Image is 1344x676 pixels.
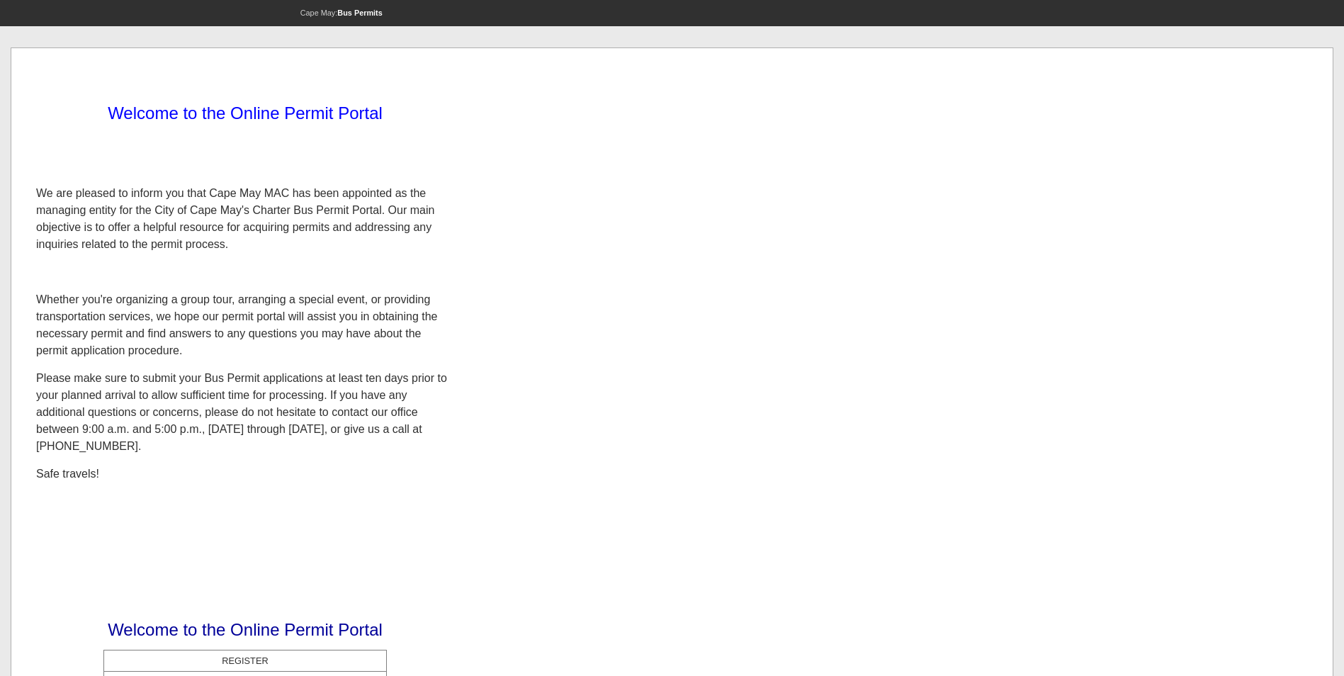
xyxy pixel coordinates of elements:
center: REGISTER [108,654,383,667]
strong: Bus Permits [337,9,382,17]
span: Welcome to the Online Permit Portal [108,620,383,639]
span: Safe travels! [36,468,99,480]
p: Cape May: [11,9,672,18]
span: Please make sure to submit your Bus Permit applications at least ten days prior to your planned a... [36,372,447,452]
span: Welcome to the Online Permit Portal [108,103,383,123]
span: Whether you're organizing a group tour, arranging a special event, or providing transportation se... [36,293,438,356]
span: We are pleased to inform you that Cape May MAC has been appointed as the managing entity for the ... [36,187,434,250]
